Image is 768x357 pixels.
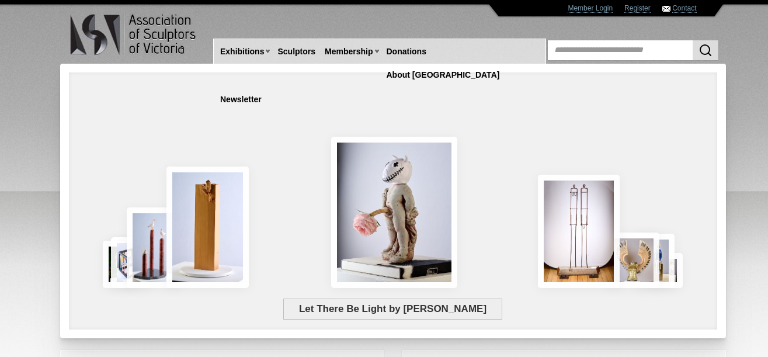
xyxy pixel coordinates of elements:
span: Let There Be Light by [PERSON_NAME] [283,299,502,320]
img: Little Frog. Big Climb [166,167,249,288]
a: Member Login [568,4,613,13]
img: Contact ASV [662,6,670,12]
a: About [GEOGRAPHIC_DATA] [382,64,505,86]
img: Let There Be Light [331,137,457,288]
a: Sculptors [273,41,320,63]
a: Newsletter [216,89,266,110]
a: Exhibitions [216,41,269,63]
img: Lorica Plumata (Chrysus) [606,233,659,288]
a: Membership [320,41,377,63]
a: Contact [672,4,696,13]
a: Donations [382,41,431,63]
a: Register [624,4,651,13]
img: Swingers [538,175,620,288]
img: logo.png [69,12,198,58]
img: Search [699,43,713,57]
